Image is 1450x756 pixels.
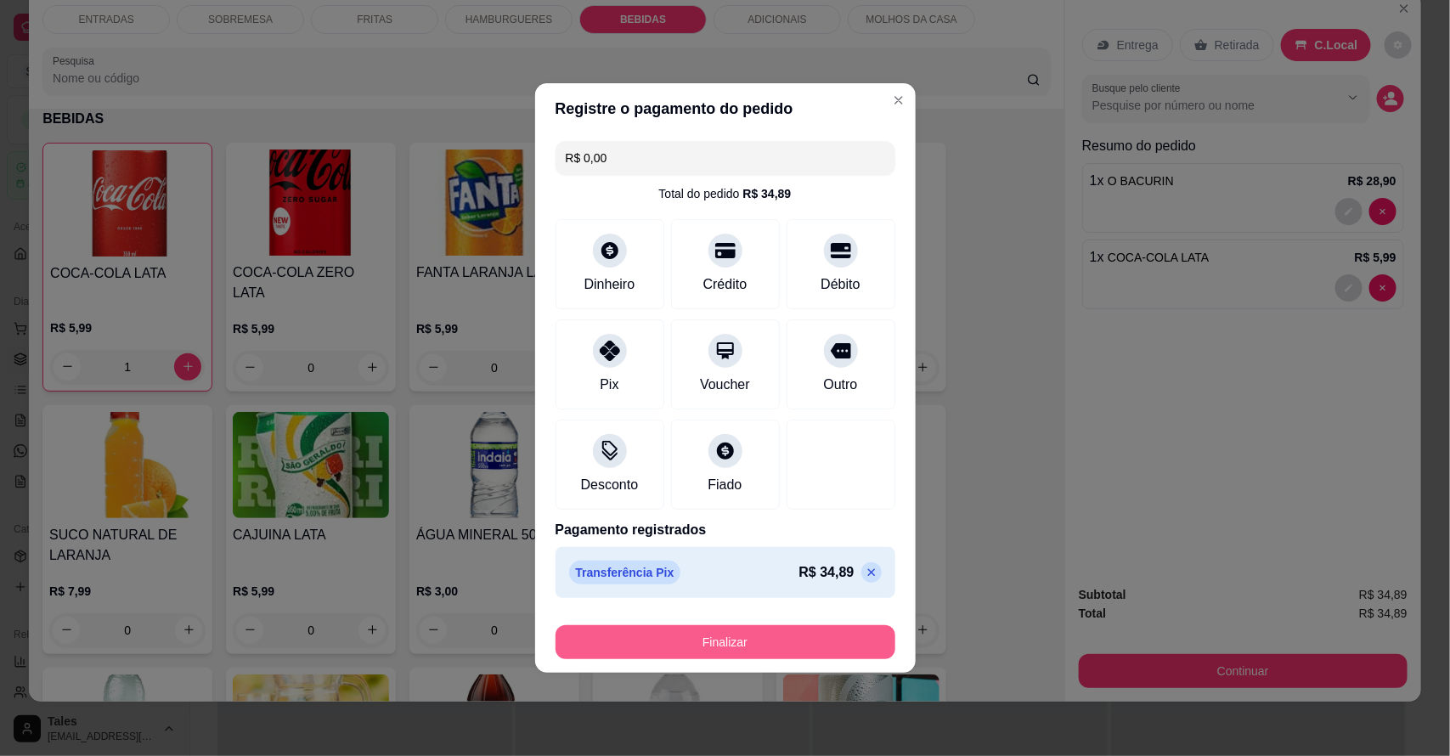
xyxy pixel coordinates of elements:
[659,185,792,202] div: Total do pedido
[584,274,635,295] div: Dinheiro
[556,520,895,540] p: Pagamento registrados
[743,185,792,202] div: R$ 34,89
[535,83,916,134] header: Registre o pagamento do pedido
[885,87,912,114] button: Close
[708,475,742,495] div: Fiado
[700,375,750,395] div: Voucher
[569,561,681,584] p: Transferência Pix
[821,274,860,295] div: Débito
[703,274,748,295] div: Crédito
[566,141,885,175] input: Ex.: hambúrguer de cordeiro
[823,375,857,395] div: Outro
[556,625,895,659] button: Finalizar
[600,375,618,395] div: Pix
[581,475,639,495] div: Desconto
[799,562,855,583] p: R$ 34,89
